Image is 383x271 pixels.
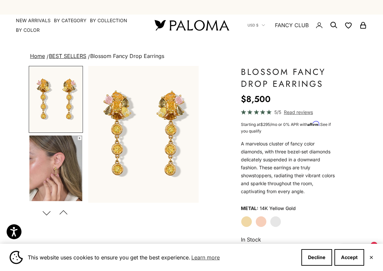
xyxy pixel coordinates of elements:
[260,203,296,213] variant-option-value: 14K Yellow Gold
[308,121,319,126] span: Affirm
[30,53,45,59] a: Home
[88,66,199,203] img: #YellowGold
[241,235,338,244] p: In Stock
[334,249,364,266] button: Accept
[88,66,199,203] div: Item 1 of 13
[275,21,309,29] a: FANCY CLUB
[29,66,83,133] button: Go to item 1
[16,17,139,33] nav: Primary navigation
[29,67,82,132] img: #YellowGold
[90,17,127,24] summary: By Collection
[10,251,23,264] img: Cookie banner
[90,53,164,59] span: Blossom Fancy Drop Earrings
[241,122,331,134] span: Starting at /mo or 0% APR with .
[29,135,82,201] img: #YellowGold #RoseGold #WhiteGold
[16,17,51,24] a: NEW ARRIVALS
[29,135,83,202] button: Go to item 4
[16,27,40,33] summary: By Color
[248,15,367,36] nav: Secondary navigation
[241,66,338,90] h1: Blossom Fancy Drop Earrings
[301,249,332,266] button: Decline
[369,255,373,259] button: Close
[274,108,281,116] span: 5/5
[241,140,338,195] p: A marvelous cluster of fancy color diamonds, with three bezel-set diamonds delicately suspended i...
[241,108,338,116] a: 5/5 Read reviews
[241,92,271,106] sale-price: $8,500
[248,22,265,28] button: USD $
[284,108,313,116] span: Read reviews
[260,122,270,127] span: $295
[28,252,296,262] span: This website uses cookies to ensure you get the best experience.
[54,17,87,24] summary: By Category
[49,53,86,59] a: BEST SELLERS
[29,52,354,61] nav: breadcrumbs
[190,252,221,262] a: Learn more
[241,203,258,213] legend: Metal:
[248,22,258,28] span: USD $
